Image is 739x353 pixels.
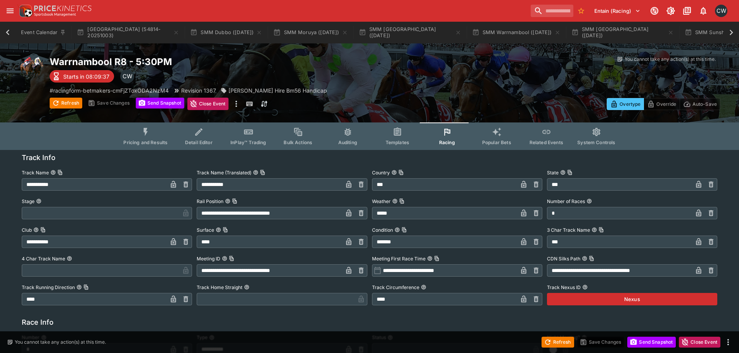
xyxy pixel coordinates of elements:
[3,4,17,18] button: open drawer
[421,284,426,290] button: Track Circumference
[197,227,214,233] p: Surface
[587,198,592,204] button: Number of Races
[22,169,49,176] p: Track Name
[120,69,134,83] div: Clint Wallis
[696,4,710,18] button: Notifications
[22,284,75,291] p: Track Running Direction
[482,139,511,145] span: Popular Bets
[197,198,223,205] p: Rail Position
[567,22,678,43] button: SMM [GEOGRAPHIC_DATA] ([DATE])
[34,13,76,16] img: Sportsbook Management
[22,227,32,233] p: Club
[589,256,594,261] button: Copy To Clipboard
[197,255,220,262] p: Meeting ID
[399,198,405,204] button: Copy To Clipboard
[338,139,357,145] span: Auditing
[284,139,312,145] span: Bulk Actions
[372,255,426,262] p: Meeting First Race Time
[542,337,574,348] button: Refresh
[187,98,229,110] button: Close Event
[15,339,106,346] p: You cannot take any action(s) at this time.
[547,169,559,176] p: State
[372,284,419,291] p: Track Circumference
[223,227,228,232] button: Copy To Clipboard
[467,22,565,43] button: SMM Warrnambool ([DATE])
[372,198,391,205] p: Weather
[83,284,89,290] button: Copy To Clipboard
[232,98,241,110] button: more
[232,198,237,204] button: Copy To Clipboard
[567,170,573,175] button: Copy To Clipboard
[547,198,585,205] p: Number of Races
[692,100,717,108] p: Auto-Save
[713,2,730,19] button: Clint Wallis
[185,139,213,145] span: Detail Editor
[647,4,661,18] button: Connected to PK
[372,227,393,233] p: Condition
[67,256,72,261] button: 4 Char Track Name
[547,255,580,262] p: CDN Silks Path
[434,256,440,261] button: Copy To Clipboard
[547,293,717,305] button: Nexus
[57,170,63,175] button: Copy To Clipboard
[680,98,720,110] button: Auto-Save
[22,198,35,205] p: Stage
[547,227,590,233] p: 3 Char Track Name
[582,256,587,261] button: CDN Silks PathCopy To Clipboard
[222,256,227,261] button: Meeting IDCopy To Clipboard
[197,169,251,176] p: Track Name (Translated)
[136,98,184,108] button: Send Snapshot
[185,22,267,43] button: SMM Dubbo ([DATE])
[225,198,230,204] button: Rail PositionCopy To Clipboard
[391,170,397,175] button: CountryCopy To Clipboard
[63,72,109,81] p: Starts in 08:09:37
[16,22,71,43] button: Event Calendar
[17,3,33,19] img: PriceKinetics Logo
[625,56,716,63] p: You cannot take any action(s) at this time.
[656,100,676,108] p: Override
[123,139,168,145] span: Pricing and Results
[664,4,678,18] button: Toggle light/dark mode
[229,256,234,261] button: Copy To Clipboard
[34,5,92,11] img: PriceKinetics
[50,86,169,95] p: Copy To Clipboard
[50,98,82,108] button: Refresh
[354,22,466,43] button: SMM [GEOGRAPHIC_DATA] ([DATE])
[50,56,385,68] h2: Copy To Clipboard
[117,122,621,150] div: Event type filters
[372,169,390,176] p: Country
[620,100,640,108] p: Overtype
[230,139,266,145] span: InPlay™ Trading
[644,98,680,110] button: Override
[19,56,43,81] img: horse_racing.png
[33,227,39,232] button: ClubCopy To Clipboard
[72,22,184,43] button: [GEOGRAPHIC_DATA] (54814-20251003)
[386,139,409,145] span: Templates
[547,284,581,291] p: Track Nexus ID
[679,337,720,348] button: Close Event
[244,284,249,290] button: Track Home Straight
[575,5,587,17] button: No Bookmarks
[392,198,398,204] button: WeatherCopy To Clipboard
[530,139,563,145] span: Related Events
[577,139,615,145] span: System Controls
[181,86,216,95] p: Revision 1367
[268,22,352,43] button: SMM Moruya ([DATE])
[22,153,55,162] h5: Track Info
[40,227,46,232] button: Copy To Clipboard
[395,227,400,232] button: ConditionCopy To Clipboard
[197,284,242,291] p: Track Home Straight
[592,227,597,232] button: 3 Char Track NameCopy To Clipboard
[76,284,82,290] button: Track Running DirectionCopy To Clipboard
[680,4,694,18] button: Documentation
[439,139,455,145] span: Racing
[260,170,265,175] button: Copy To Clipboard
[627,337,676,348] button: Send Snapshot
[560,170,566,175] button: StateCopy To Clipboard
[221,86,327,95] div: Matko Hire Bm56 Handicap
[607,98,720,110] div: Start From
[582,284,588,290] button: Track Nexus ID
[723,338,733,347] button: more
[216,227,221,232] button: SurfaceCopy To Clipboard
[253,170,258,175] button: Track Name (Translated)Copy To Clipboard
